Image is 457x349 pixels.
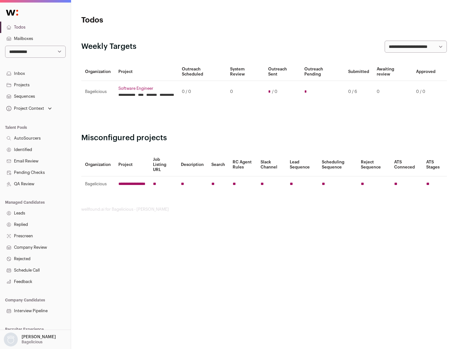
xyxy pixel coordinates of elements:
td: 0 [226,81,264,103]
th: Lead Sequence [286,153,318,176]
th: Outreach Pending [301,63,344,81]
th: Project [115,63,178,81]
th: ATS Stages [422,153,447,176]
td: Bagelicious [81,81,115,103]
img: Wellfound [3,6,22,19]
td: 0 / 0 [178,81,226,103]
button: Open dropdown [5,104,53,113]
h2: Weekly Targets [81,42,136,52]
th: Approved [412,63,439,81]
th: Scheduling Sequence [318,153,357,176]
th: Description [177,153,208,176]
td: 0 / 6 [344,81,373,103]
th: Project [115,153,149,176]
h1: Todos [81,15,203,25]
th: ATS Conneced [390,153,422,176]
th: Submitted [344,63,373,81]
th: Reject Sequence [357,153,391,176]
img: nopic.png [4,333,18,346]
td: 0 [373,81,412,103]
th: Search [208,153,229,176]
th: Organization [81,63,115,81]
th: Outreach Scheduled [178,63,226,81]
th: RC Agent Rules [229,153,256,176]
td: 0 / 0 [412,81,439,103]
p: Bagelicious [22,339,43,345]
a: Software Engineer [118,86,174,91]
footer: wellfound:ai for Bagelicious - [PERSON_NAME] [81,207,447,212]
th: Awaiting review [373,63,412,81]
th: Outreach Sent [264,63,301,81]
th: Job Listing URL [149,153,177,176]
th: System Review [226,63,264,81]
td: Bagelicious [81,176,115,192]
h2: Misconfigured projects [81,133,447,143]
th: Organization [81,153,115,176]
th: Slack Channel [257,153,286,176]
button: Open dropdown [3,333,57,346]
span: / 0 [272,89,277,94]
p: [PERSON_NAME] [22,334,56,339]
div: Project Context [5,106,44,111]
